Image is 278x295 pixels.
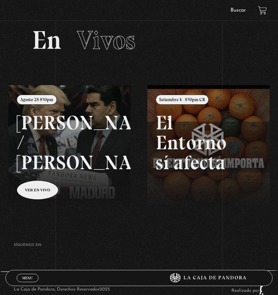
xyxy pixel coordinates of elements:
a: Realizado por [231,288,264,293]
span: Menu [22,276,33,280]
h4: SÍguenos en: [14,243,264,247]
span: Cerrar [20,282,35,286]
a: Buscar [230,8,246,13]
a: View your shopping cart [258,6,267,15]
p: La Caja de Pandora, Derechos Reservados 2025 [14,285,110,295]
span: Vivos [77,25,135,56]
h2: En [32,27,246,53]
